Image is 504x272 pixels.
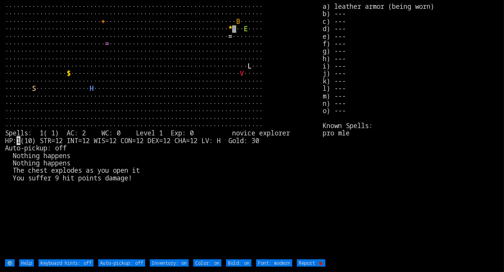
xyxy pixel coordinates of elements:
[193,259,221,267] input: Color: on
[236,17,240,26] font: B
[5,3,323,259] larn: ··································································· ·····························...
[256,259,292,267] input: Font: modern
[228,32,232,41] font: =
[17,136,20,145] mark: 1
[98,259,145,267] input: Auto-pickup: off
[5,259,15,267] input: ⚙️
[101,17,105,26] font: +
[240,69,244,78] font: V
[32,84,36,93] font: S
[323,3,499,259] stats: a) leather armor (being worn) b) --- c) --- d) --- e) --- f) --- g) --- h) --- i) --- j) --- k) -...
[19,259,34,267] input: Help
[248,62,251,70] font: L
[297,259,325,267] input: Report 🐞
[105,39,109,48] font: =
[67,69,70,78] font: $
[244,24,248,33] font: E
[39,259,94,267] input: Keyboard hints: off
[90,84,94,93] font: H
[226,259,251,267] input: Bold: on
[150,259,189,267] input: Inventory: on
